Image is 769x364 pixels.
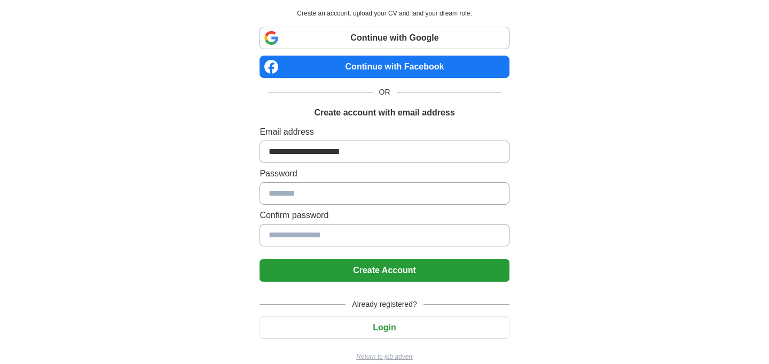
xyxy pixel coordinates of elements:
[260,352,509,361] a: Return to job advert
[260,323,509,332] a: Login
[314,106,454,119] h1: Create account with email address
[373,87,397,98] span: OR
[262,9,507,18] p: Create an account, upload your CV and land your dream role.
[260,167,509,180] label: Password
[346,299,423,310] span: Already registered?
[260,126,509,138] label: Email address
[260,259,509,282] button: Create Account
[260,316,509,339] button: Login
[260,209,509,222] label: Confirm password
[260,27,509,49] a: Continue with Google
[260,56,509,78] a: Continue with Facebook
